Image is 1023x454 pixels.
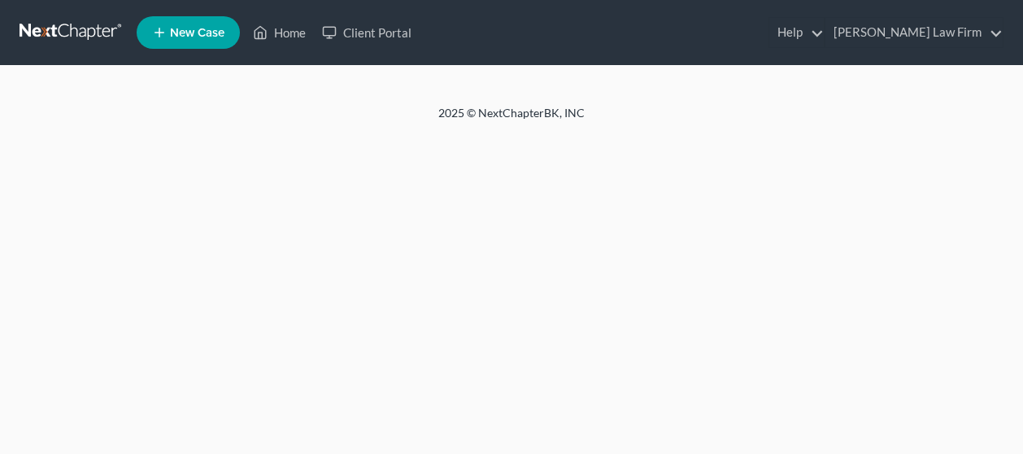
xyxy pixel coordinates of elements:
new-legal-case-button: New Case [137,16,240,49]
div: 2025 © NextChapterBK, INC [48,105,975,134]
a: Home [245,18,314,47]
a: Help [769,18,824,47]
a: [PERSON_NAME] Law Firm [825,18,1003,47]
a: Client Portal [314,18,420,47]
